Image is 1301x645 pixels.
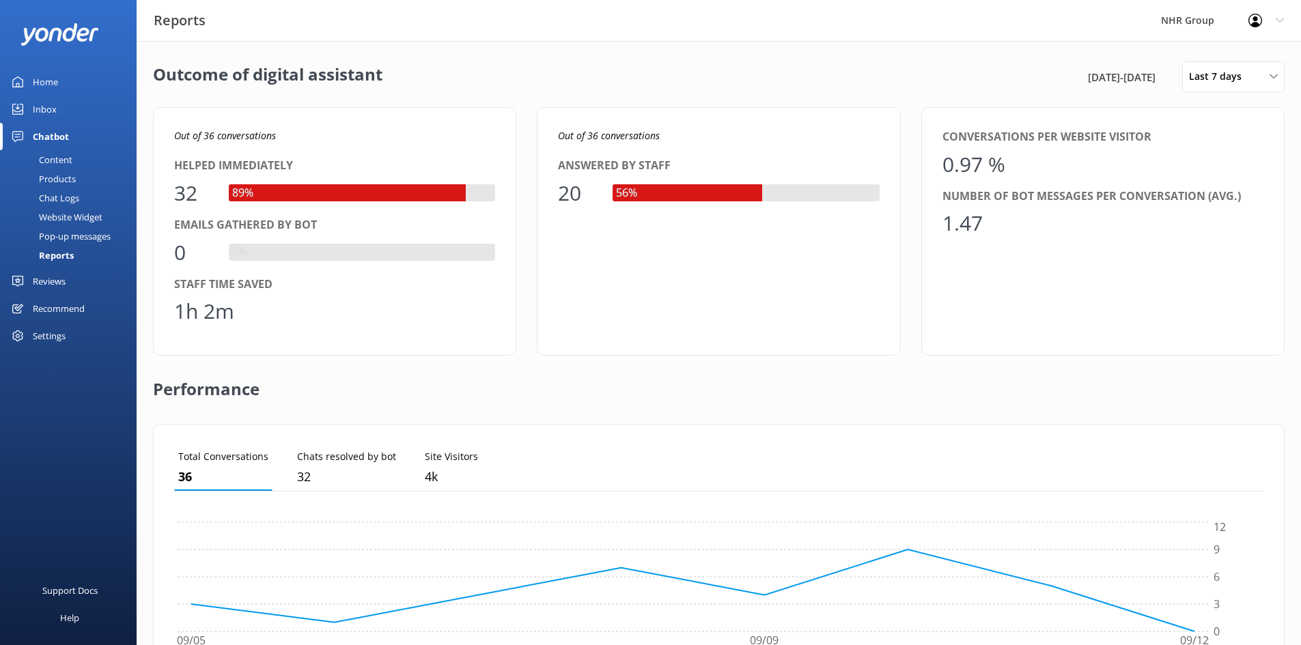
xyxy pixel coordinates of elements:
[1189,69,1250,84] span: Last 7 days
[178,449,268,464] p: Total Conversations
[153,356,260,410] h2: Performance
[8,207,137,227] a: Website Widget
[942,148,1005,181] div: 0.97 %
[42,577,98,604] div: Support Docs
[33,295,85,322] div: Recommend
[425,467,478,487] p: 3,726
[174,157,495,175] div: Helped immediately
[8,169,137,188] a: Products
[558,177,599,210] div: 20
[33,322,66,349] div: Settings
[33,123,69,150] div: Chatbot
[1088,69,1156,85] span: [DATE] - [DATE]
[174,295,234,328] div: 1h 2m
[178,467,268,487] p: 36
[174,216,495,234] div: Emails gathered by bot
[33,68,58,96] div: Home
[8,246,137,265] a: Reports
[8,227,111,246] div: Pop-up messages
[174,129,276,142] i: Out of 36 conversations
[174,177,215,210] div: 32
[8,188,137,207] a: Chat Logs
[1214,624,1220,639] tspan: 0
[1214,569,1220,584] tspan: 6
[174,276,495,293] div: Staff time saved
[8,246,74,265] div: Reports
[558,129,660,142] i: Out of 36 conversations
[154,10,206,31] h3: Reports
[229,184,257,202] div: 89%
[8,169,76,188] div: Products
[1214,520,1226,535] tspan: 12
[297,449,396,464] p: Chats resolved by bot
[33,96,57,123] div: Inbox
[8,207,102,227] div: Website Widget
[942,188,1263,205] div: Number of bot messages per conversation (avg.)
[153,61,382,92] h2: Outcome of digital assistant
[8,150,72,169] div: Content
[60,604,79,631] div: Help
[425,449,478,464] p: Site Visitors
[174,236,215,269] div: 0
[33,268,66,295] div: Reviews
[613,184,641,202] div: 56%
[558,157,879,175] div: Answered by staff
[8,150,137,169] a: Content
[8,227,137,246] a: Pop-up messages
[942,207,983,240] div: 1.47
[8,188,79,207] div: Chat Logs
[1214,542,1220,557] tspan: 9
[1214,597,1220,612] tspan: 3
[229,244,251,261] div: 0%
[942,128,1263,146] div: Conversations per website visitor
[20,23,99,46] img: yonder-white-logo.png
[297,467,396,487] p: 32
